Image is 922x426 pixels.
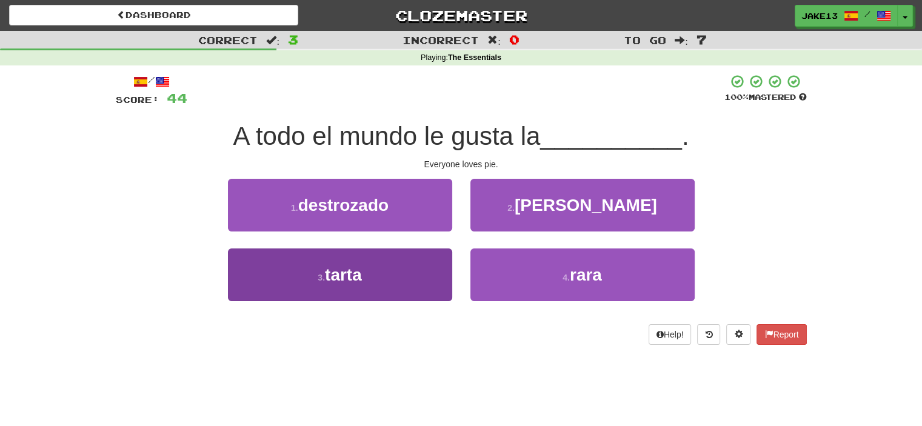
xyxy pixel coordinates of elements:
button: 4.rara [470,248,695,301]
a: Clozemaster [316,5,606,26]
span: 0 [509,32,519,47]
span: 3 [288,32,298,47]
button: Round history (alt+y) [697,324,720,345]
button: Help! [649,324,692,345]
span: rara [570,265,602,284]
span: __________ [540,122,682,150]
span: 7 [697,32,707,47]
button: 1.destrozado [228,179,452,231]
a: Dashboard [9,5,298,25]
span: : [487,35,501,45]
button: 2.[PERSON_NAME] [470,179,695,231]
span: jake13 [801,10,838,21]
div: Mastered [724,92,807,103]
span: Correct [198,34,258,46]
small: 4 . [563,273,570,282]
div: / [116,74,187,89]
span: 100 % [724,92,749,102]
span: tarta [325,265,362,284]
span: : [675,35,688,45]
span: To go [624,34,666,46]
a: jake13 / [795,5,898,27]
span: / [864,10,870,18]
strong: The Essentials [448,53,501,62]
span: . [682,122,689,150]
button: Report [757,324,806,345]
span: A todo el mundo le gusta la [233,122,541,150]
span: : [266,35,279,45]
span: Incorrect [403,34,479,46]
div: Everyone loves pie. [116,158,807,170]
button: 3.tarta [228,248,452,301]
span: destrozado [298,196,389,215]
small: 3 . [318,273,325,282]
span: 44 [167,90,187,105]
small: 2 . [507,203,515,213]
span: Score: [116,95,159,105]
small: 1 . [291,203,298,213]
span: [PERSON_NAME] [515,196,657,215]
